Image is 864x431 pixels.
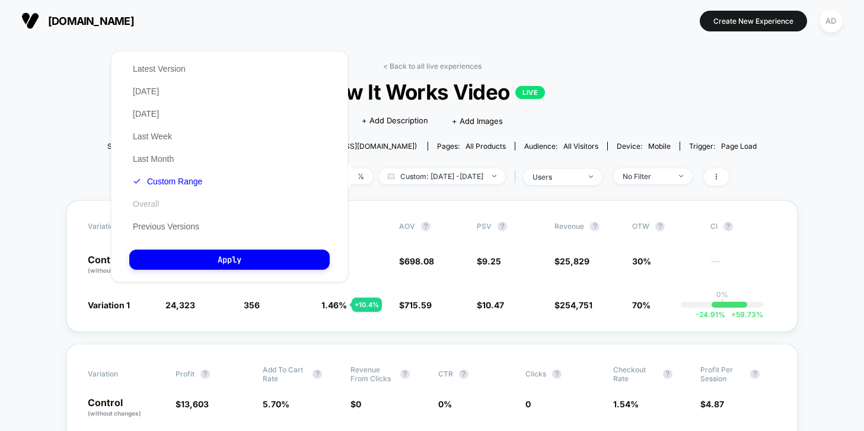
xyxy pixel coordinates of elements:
button: [DOMAIN_NAME] [18,11,138,30]
span: Device: [607,142,680,151]
button: ? [400,369,410,379]
span: Profit [176,369,195,378]
span: 10.47 [482,300,504,310]
span: 254,751 [560,300,592,310]
span: $ [176,399,209,409]
button: ? [200,369,210,379]
img: Visually logo [21,12,39,30]
span: CI [710,222,776,231]
div: Pages: [437,142,506,151]
button: Custom Range [129,176,206,187]
button: AD [816,9,846,33]
span: Clicks [525,369,546,378]
span: $ [477,300,504,310]
a: < Back to all live experiences [383,62,482,71]
span: 715.59 [404,300,432,310]
span: CTR [438,369,453,378]
span: $ [700,399,724,409]
button: ? [590,222,600,231]
img: end [589,175,593,178]
span: (without changes) [88,410,141,417]
button: ? [723,222,733,231]
div: users [533,173,580,181]
span: 356 [244,300,260,310]
p: LIVE [515,86,545,99]
button: Previous Versions [129,221,203,232]
button: Overall [129,199,162,209]
button: [DATE] [129,108,162,119]
span: 30% [632,256,651,266]
div: Audience: [524,142,598,151]
span: 0 [356,399,361,409]
img: end [679,175,683,177]
span: Variation [88,222,153,231]
span: $ [477,256,501,266]
span: 1.46 % [321,300,347,310]
span: Revenue [554,222,584,231]
p: | [721,299,723,308]
span: | [511,168,524,186]
button: ? [498,222,507,231]
span: (without changes) [88,267,141,274]
span: all products [466,142,506,151]
button: ? [750,369,760,379]
span: $ [399,256,434,266]
span: -24.91 % [696,310,725,319]
span: $ [554,300,592,310]
span: 5.70 % [263,399,289,409]
button: Apply [129,250,330,270]
span: + [731,310,736,319]
button: ? [663,369,672,379]
div: Trigger: [689,142,757,151]
span: Add To Cart Rate [263,365,307,383]
button: ? [655,222,665,231]
span: All Visitors [563,142,598,151]
p: Control [88,398,164,418]
span: --- [710,258,776,275]
span: 9.25 [482,256,501,266]
button: ? [552,369,562,379]
span: $ [399,300,432,310]
span: AOV [399,222,415,231]
span: Profit Per Session [700,365,744,383]
span: 24,323 [165,300,195,310]
span: How It Works Video [140,79,724,104]
span: Checkout Rate [613,365,657,383]
span: 698.08 [404,256,434,266]
button: Create New Experience [700,11,807,31]
span: Revenue From Clicks [350,365,394,383]
p: 0% [716,290,728,299]
span: $ [350,399,361,409]
img: end [492,175,496,177]
button: [DATE] [129,86,162,97]
span: 13,603 [181,399,209,409]
span: Page Load [721,142,757,151]
div: + 10.4 % [352,298,382,312]
span: PSV [477,222,492,231]
button: ? [421,222,431,231]
span: + Add Images [452,116,503,126]
span: [DOMAIN_NAME] [48,15,134,27]
button: ? [459,369,468,379]
p: Control [88,255,154,275]
span: Variation 1 [88,300,130,310]
button: Last Month [129,154,177,164]
span: OTW [632,222,697,231]
span: 25,829 [560,256,589,266]
button: ? [313,369,322,379]
span: $ [554,256,589,266]
span: Variation [88,365,153,383]
span: 0 % [438,399,452,409]
button: Latest Version [129,63,189,74]
span: Custom: [DATE] - [DATE] [379,168,505,184]
span: 59.73 % [725,310,763,319]
button: Last Week [129,131,176,142]
span: 4.87 [706,399,724,409]
img: calendar [388,173,394,179]
span: 70% [632,300,651,310]
span: 0 [525,399,531,409]
div: AD [820,9,843,33]
span: mobile [648,142,671,151]
span: + Add Description [362,115,428,127]
span: 1.54 % [613,399,639,409]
